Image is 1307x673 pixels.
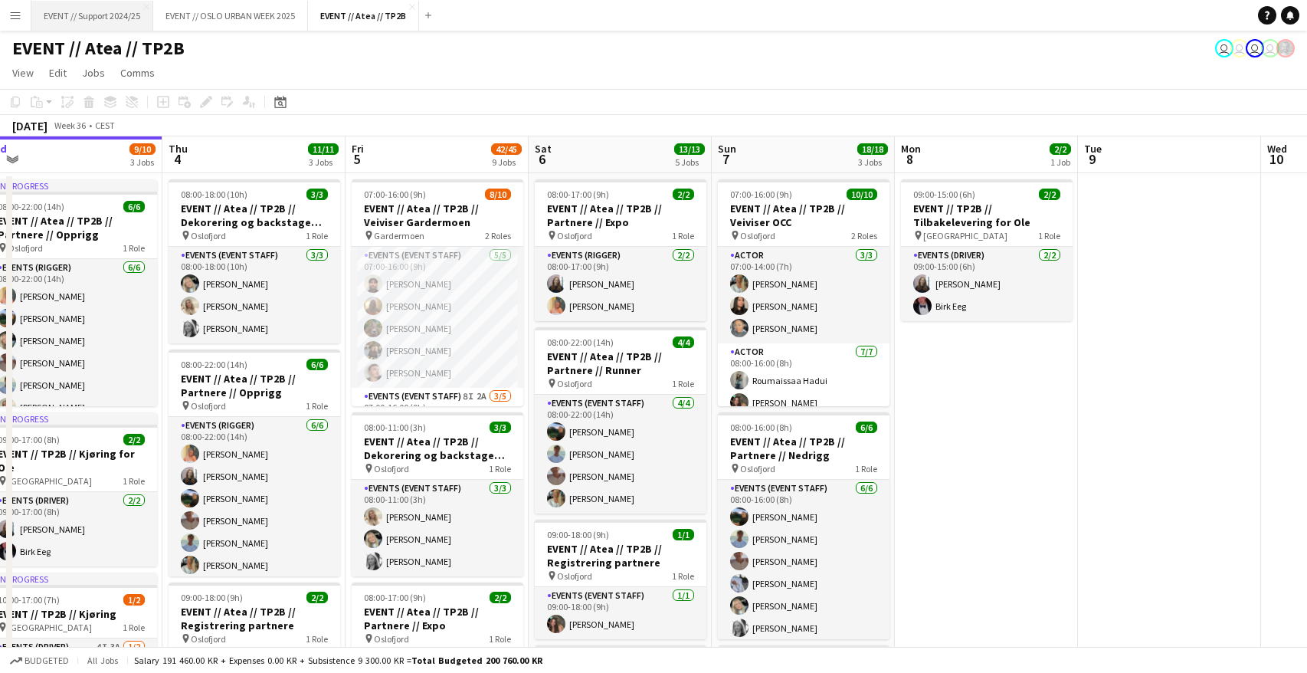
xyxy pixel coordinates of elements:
[308,143,339,155] span: 11/11
[535,247,706,321] app-card-role: Events (Rigger)2/208:00-17:00 (9h)[PERSON_NAME][PERSON_NAME]
[672,570,694,582] span: 1 Role
[309,156,338,168] div: 3 Jobs
[485,189,511,200] span: 8/10
[31,1,153,31] button: EVENT // Support 2024/25
[535,202,706,229] h3: EVENT // Atea // TP2B // Partnere // Expo
[169,417,340,580] app-card-role: Events (Rigger)6/608:00-22:00 (14h)[PERSON_NAME][PERSON_NAME][PERSON_NAME][PERSON_NAME][PERSON_NA...
[675,156,704,168] div: 5 Jobs
[169,247,340,343] app-card-role: Events (Event Staff)3/308:00-18:00 (10h)[PERSON_NAME][PERSON_NAME][PERSON_NAME]
[899,150,921,168] span: 8
[306,400,328,412] span: 1 Role
[123,594,145,606] span: 1/2
[352,388,523,533] app-card-role: Events (Event Staff)8I2A3/507:00-16:00 (9h)
[1246,39,1264,57] app-user-avatar: Jenny Marie Ragnhild Andersen
[535,350,706,377] h3: EVENT // Atea // TP2B // Partnere // Runner
[856,422,877,433] span: 6/6
[740,463,775,474] span: Oslofjord
[123,475,145,487] span: 1 Role
[306,189,328,200] span: 3/3
[535,142,552,156] span: Sat
[730,189,792,200] span: 07:00-16:00 (9h)
[374,633,409,645] span: Oslofjord
[123,434,145,445] span: 2/2
[718,179,889,406] app-job-card: 07:00-16:00 (9h)10/10EVENT // Atea // TP2B // Veiviser OCC Oslofjord2 RolesActor3/307:00-14:00 (7...
[535,179,706,321] app-job-card: 08:00-17:00 (9h)2/2EVENT // Atea // TP2B // Partnere // Expo Oslofjord1 RoleEvents (Rigger)2/208:...
[123,622,145,633] span: 1 Role
[8,622,92,633] span: [GEOGRAPHIC_DATA]
[1082,150,1102,168] span: 9
[84,655,121,666] span: All jobs
[134,655,542,666] div: Salary 191 460.00 KR + Expenses 0.00 KR + Subsistence 9 300.00 KR =
[716,150,736,168] span: 7
[1230,39,1249,57] app-user-avatar: Christina Benedicte Halstensen
[489,463,511,474] span: 1 Role
[306,359,328,370] span: 6/6
[349,150,364,168] span: 5
[352,202,523,229] h3: EVENT // Atea // TP2B // Veiviser Gardermoen
[169,142,188,156] span: Thu
[490,422,511,433] span: 3/3
[730,422,792,433] span: 08:00-16:00 (8h)
[1039,189,1060,200] span: 2/2
[8,652,71,669] button: Budgeted
[6,63,40,83] a: View
[364,189,426,200] span: 07:00-16:00 (9h)
[718,343,889,529] app-card-role: Actor7/708:00-16:00 (8h)Roumaissaa Hadui[PERSON_NAME]
[51,120,89,131] span: Week 36
[718,412,889,639] div: 08:00-16:00 (8h)6/6EVENT // Atea // TP2B // Partnere // Nedrigg Oslofjord1 RoleEvents (Event Staf...
[557,570,592,582] span: Oslofjord
[130,156,155,168] div: 3 Jobs
[43,63,73,83] a: Edit
[123,201,145,212] span: 6/6
[1276,39,1295,57] app-user-avatar: Tarjei Tuv
[718,202,889,229] h3: EVENT // Atea // TP2B // Veiviser OCC
[12,118,47,133] div: [DATE]
[547,336,614,348] span: 08:00-22:00 (14h)
[718,480,889,643] app-card-role: Events (Event Staff)6/608:00-16:00 (8h)[PERSON_NAME][PERSON_NAME][PERSON_NAME][PERSON_NAME][PERSO...
[491,143,522,155] span: 42/45
[1261,39,1279,57] app-user-avatar: Christina Benedicte Halstensen
[674,143,705,155] span: 13/13
[489,633,511,645] span: 1 Role
[8,242,43,254] span: Oslofjord
[847,189,877,200] span: 10/10
[740,230,775,241] span: Oslofjord
[532,150,552,168] span: 6
[12,66,34,80] span: View
[1038,230,1060,241] span: 1 Role
[169,350,340,576] app-job-card: 08:00-22:00 (14h)6/6EVENT // Atea // TP2B // Partnere // Opprigg Oslofjord1 RoleEvents (Rigger)6/...
[352,480,523,576] app-card-role: Events (Event Staff)3/308:00-11:00 (3h)[PERSON_NAME][PERSON_NAME][PERSON_NAME]
[306,633,328,645] span: 1 Role
[492,156,521,168] div: 9 Jobs
[673,336,694,348] span: 4/4
[718,142,736,156] span: Sun
[364,592,426,603] span: 08:00-17:00 (9h)
[535,542,706,570] h3: EVENT // Atea // TP2B // Registrering partnere
[306,592,328,603] span: 2/2
[191,230,226,241] span: Oslofjord
[1050,143,1071,155] span: 2/2
[901,247,1073,321] app-card-role: Events (Driver)2/209:00-15:00 (6h)[PERSON_NAME]Birk Eeg
[851,230,877,241] span: 2 Roles
[857,143,888,155] span: 18/18
[169,202,340,229] h3: EVENT // Atea // TP2B // Dekorering og backstage oppsett
[1050,156,1070,168] div: 1 Job
[1215,39,1233,57] app-user-avatar: Johanne Holmedahl
[535,520,706,639] app-job-card: 09:00-18:00 (9h)1/1EVENT // Atea // TP2B // Registrering partnere Oslofjord1 RoleEvents (Event St...
[153,1,308,31] button: EVENT // OSLO URBAN WEEK 2025
[352,179,523,406] div: 07:00-16:00 (9h)8/10EVENT // Atea // TP2B // Veiviser Gardermoen Gardermoen2 RolesEvents (Event S...
[352,605,523,632] h3: EVENT // Atea // TP2B // Partnere // Expo
[535,587,706,639] app-card-role: Events (Event Staff)1/109:00-18:00 (9h)[PERSON_NAME]
[308,1,419,31] button: EVENT // Atea // TP2B
[352,142,364,156] span: Fri
[535,327,706,514] div: 08:00-22:00 (14h)4/4EVENT // Atea // TP2B // Partnere // Runner Oslofjord1 RoleEvents (Event Staf...
[181,189,247,200] span: 08:00-18:00 (10h)
[352,412,523,576] app-job-card: 08:00-11:00 (3h)3/3EVENT // Atea // TP2B // Dekorering og backstage oppsett Oslofjord1 RoleEvents...
[535,395,706,514] app-card-role: Events (Event Staff)4/408:00-22:00 (14h)[PERSON_NAME][PERSON_NAME][PERSON_NAME][PERSON_NAME]
[8,475,92,487] span: [GEOGRAPHIC_DATA]
[25,655,69,666] span: Budgeted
